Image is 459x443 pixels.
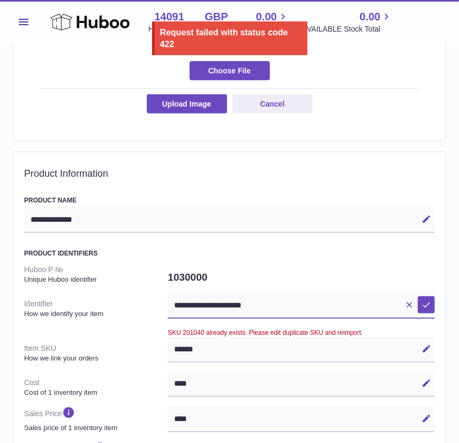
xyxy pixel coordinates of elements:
[160,27,302,50] div: Request failed with status code 422
[303,24,393,34] span: AVAILABLE Stock Total
[303,10,393,34] a: 0.00 AVAILABLE Stock Total
[359,10,380,24] span: 0.00
[232,94,313,114] button: Cancel
[24,309,165,319] strong: How we identify your item
[147,94,227,114] button: Upload Image
[24,339,168,367] dt: Item SKU
[24,388,165,397] strong: Cost of 1 inventory item
[24,295,168,322] dt: Identifier
[24,168,435,180] h2: Product Information
[168,266,435,289] dd: 1030000
[24,260,168,288] dt: Huboo P №
[24,196,435,205] h3: Product Name
[24,373,168,401] dt: Cost
[190,61,270,80] span: Choose File
[24,275,165,284] strong: Unique Huboo identifier
[24,249,435,258] h3: Product Identifiers
[24,423,165,433] strong: Sales price of 1 inventory item
[24,401,168,437] dt: Sales Price
[24,354,165,363] strong: How we link your orders
[148,24,184,34] div: Huboo Ref
[168,329,363,336] span: SKU 201040 already exists. Please edit duplicate SKU and reimport.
